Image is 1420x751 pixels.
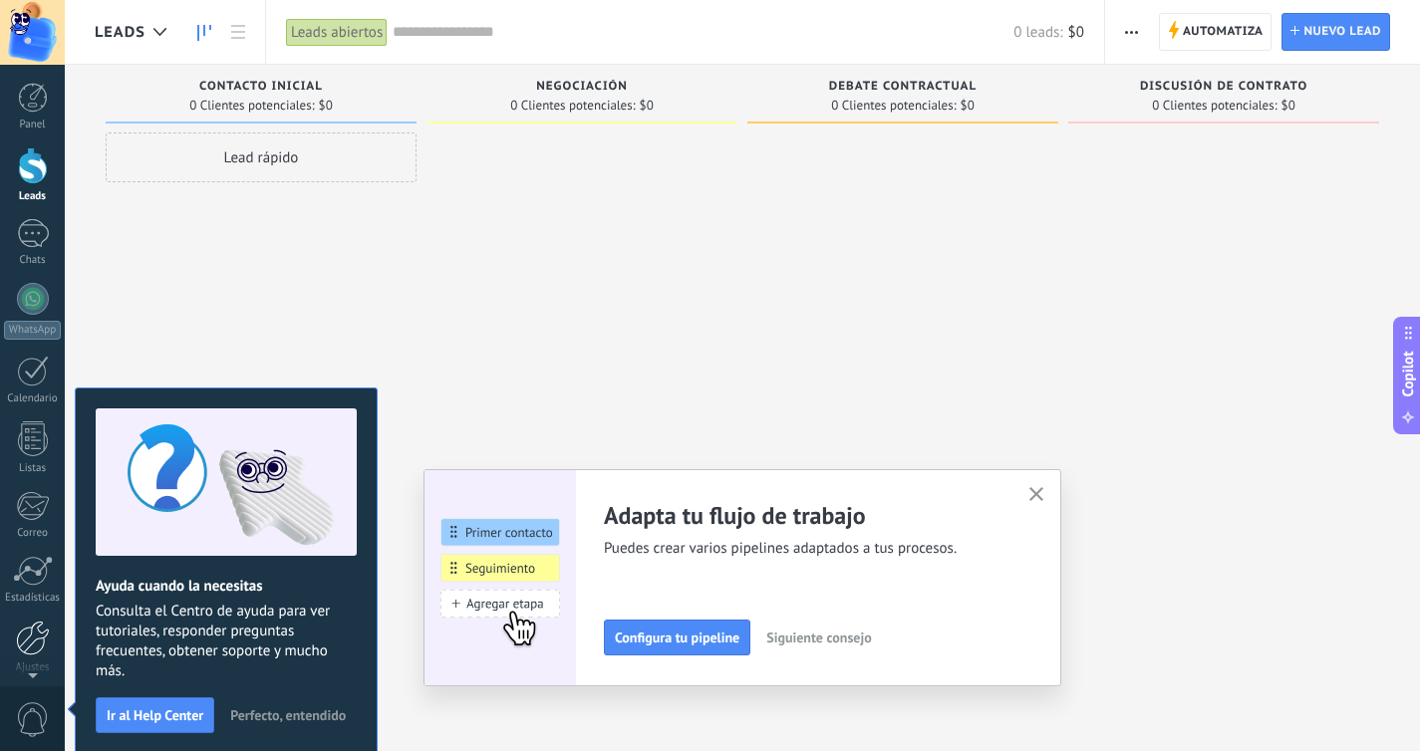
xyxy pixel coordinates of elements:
span: Copilot [1398,352,1418,397]
span: Puedes crear varios pipelines adaptados a tus procesos. [604,539,1004,559]
span: $0 [961,100,975,112]
div: Panel [4,119,62,131]
div: Debate contractual [757,80,1048,97]
span: Contacto inicial [199,80,323,94]
div: Calendario [4,392,62,405]
span: Consulta el Centro de ayuda para ver tutoriales, responder preguntas frecuentes, obtener soporte ... [96,602,357,681]
a: Nuevo lead [1281,13,1390,51]
div: Estadísticas [4,592,62,605]
span: Ir al Help Center [107,708,203,722]
h2: Ayuda cuando la necesitas [96,577,357,596]
span: 0 Clientes potenciales: [1152,100,1277,112]
div: Chats [4,254,62,267]
a: Leads [187,13,221,52]
span: 0 Clientes potenciales: [831,100,956,112]
span: Perfecto, entendido [230,708,346,722]
button: Ir al Help Center [96,697,214,733]
button: Perfecto, entendido [221,700,355,730]
button: Siguiente consejo [757,623,880,652]
div: Lead rápido [106,132,417,182]
a: Automatiza [1159,13,1273,51]
a: Lista [221,13,255,52]
div: Discusión de contrato [1078,80,1369,97]
div: WhatsApp [4,321,61,340]
span: Siguiente consejo [766,630,871,644]
span: Nuevo lead [1303,14,1381,50]
div: Leads [4,190,62,203]
button: Configura tu pipeline [604,620,750,655]
span: $0 [1281,100,1295,112]
button: Más [1117,13,1146,51]
div: Negociación [436,80,727,97]
span: 0 leads: [1013,23,1062,42]
div: Correo [4,527,62,540]
span: Debate contractual [829,80,977,94]
span: Discusión de contrato [1140,80,1307,94]
h2: Adapta tu flujo de trabajo [604,500,1004,531]
div: Contacto inicial [116,80,407,97]
span: Leads [95,23,145,42]
span: Automatiza [1183,14,1264,50]
span: Negociación [536,80,628,94]
span: Configura tu pipeline [615,630,739,644]
span: $0 [319,100,333,112]
span: 0 Clientes potenciales: [510,100,635,112]
div: Leads abiertos [286,18,388,47]
span: $0 [640,100,654,112]
div: Listas [4,462,62,475]
span: 0 Clientes potenciales: [189,100,314,112]
span: $0 [1068,23,1084,42]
